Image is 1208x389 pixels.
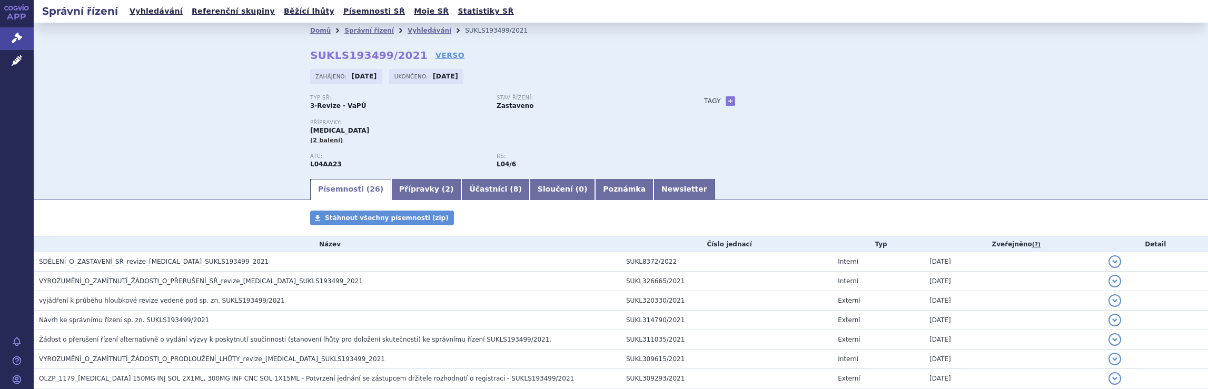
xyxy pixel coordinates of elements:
strong: [DATE] [433,73,458,80]
span: Interní [838,258,858,265]
span: Stáhnout všechny písemnosti (zip) [325,214,449,222]
th: Detail [1103,236,1208,252]
a: Účastníci (8) [461,179,529,200]
h2: Správní řízení [34,4,126,18]
td: [DATE] [924,350,1103,369]
td: SUKL311035/2021 [621,330,833,350]
h3: Tagy [704,95,721,107]
th: Typ [833,236,924,252]
td: SUKL326665/2021 [621,272,833,291]
p: Přípravky: [310,119,683,126]
span: 26 [370,185,380,193]
a: Vyhledávání [408,27,451,34]
a: Referenční skupiny [189,4,278,18]
button: detail [1108,333,1121,346]
td: SUKL8372/2022 [621,252,833,272]
strong: 3-Revize - VaPÚ [310,102,366,109]
span: vyjádření k průběhu hloubkové revize vedené pod sp. zn. SUKLS193499/2021 [39,297,285,304]
span: (2 balení) [310,137,343,144]
th: Zveřejněno [924,236,1103,252]
td: [DATE] [924,272,1103,291]
td: [DATE] [924,330,1103,350]
span: Ukončeno: [394,72,430,81]
a: + [726,96,735,106]
span: Interní [838,355,858,363]
span: 2 [445,185,450,193]
td: [DATE] [924,369,1103,388]
a: Přípravky (2) [391,179,461,200]
strong: natalizumab [497,161,516,168]
strong: [DATE] [352,73,377,80]
td: SUKL309615/2021 [621,350,833,369]
span: 8 [513,185,519,193]
span: Návrh ke správnímu řízení sp. zn. SUKLS193499/2021 [39,316,209,324]
span: OLZP_1179_TYSABRI 150MG INJ SOL 2X1ML, 300MG INF CNC SOL 1X15ML - Potvrzení jednání se zástupcem ... [39,375,574,382]
span: Interní [838,277,858,285]
abbr: (?) [1032,241,1041,248]
button: detail [1108,275,1121,287]
th: Číslo jednací [621,236,833,252]
span: [MEDICAL_DATA] [310,127,369,134]
a: Stáhnout všechny písemnosti (zip) [310,211,454,225]
p: Typ SŘ: [310,95,486,101]
span: Externí [838,316,860,324]
a: Moje SŘ [411,4,452,18]
strong: NATALIZUMAB [310,161,342,168]
a: Správní řízení [344,27,394,34]
td: [DATE] [924,252,1103,272]
span: VYROZUMĚNÍ_O_ZAMÍTNUTÍ_ŽÁDOSTI_O_PRODLOUŽENÍ_LHŮTY_revize_natalizumab_SUKLS193499_2021 [39,355,385,363]
td: SUKL309293/2021 [621,369,833,388]
a: Sloučení (0) [530,179,595,200]
td: SUKL320330/2021 [621,291,833,311]
p: RS: [497,153,672,159]
span: 0 [579,185,584,193]
p: ATC: [310,153,486,159]
strong: Zastaveno [497,102,534,109]
span: Zahájeno: [315,72,349,81]
button: detail [1108,372,1121,385]
td: SUKL314790/2021 [621,311,833,330]
button: detail [1108,294,1121,307]
button: detail [1108,314,1121,326]
th: Název [34,236,621,252]
span: VYROZUMĚNÍ_O_ZAMÍTNUTÍ_ŽÁDOSTI_O_PŘERUŠENÍ_SŘ_revize_natalizumab_SUKLS193499_2021 [39,277,363,285]
a: Písemnosti SŘ [340,4,408,18]
span: Externí [838,336,860,343]
button: detail [1108,353,1121,365]
a: Běžící lhůty [281,4,338,18]
span: Externí [838,375,860,382]
strong: SUKLS193499/2021 [310,49,428,62]
a: Poznámka [595,179,653,200]
p: Stav řízení: [497,95,672,101]
a: Vyhledávání [126,4,186,18]
a: Statistiky SŘ [454,4,517,18]
a: VERSO [435,50,464,61]
span: Žádost o přerušení řízení alternativně o vydání výzvy k poskytnutí součinnosti (stanovení lhůty p... [39,336,551,343]
td: [DATE] [924,291,1103,311]
a: Newsletter [653,179,715,200]
span: Externí [838,297,860,304]
a: Domů [310,27,331,34]
td: [DATE] [924,311,1103,330]
a: Písemnosti (26) [310,179,391,200]
span: SDĚLENÍ_O_ZASTAVENÍ_SŘ_revize_natalizumab_SUKLS193499_2021 [39,258,269,265]
button: detail [1108,255,1121,268]
li: SUKLS193499/2021 [465,23,541,38]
